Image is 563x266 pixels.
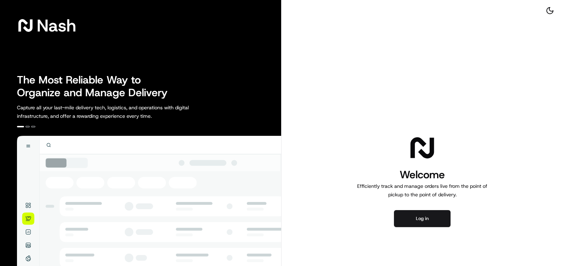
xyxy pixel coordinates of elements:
[37,18,76,33] span: Nash
[17,74,175,99] h2: The Most Reliable Way to Organize and Manage Delivery
[394,210,451,227] button: Log in
[17,103,221,120] p: Capture all your last-mile delivery tech, logistics, and operations with digital infrastructure, ...
[354,168,490,182] h1: Welcome
[354,182,490,199] p: Efficiently track and manage orders live from the point of pickup to the point of delivery.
